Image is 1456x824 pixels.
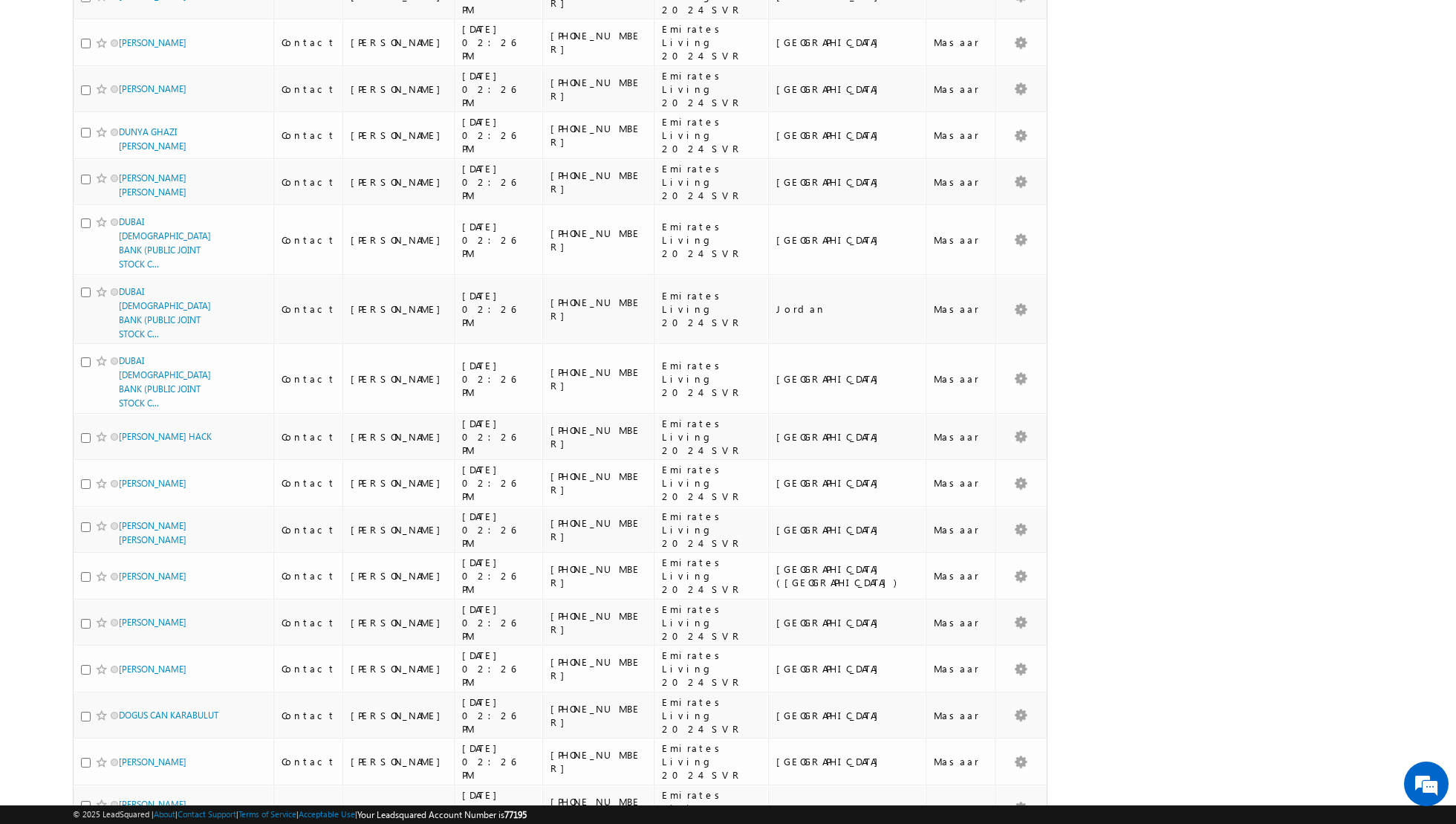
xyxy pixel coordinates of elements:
[119,431,212,442] a: [PERSON_NAME] HACK
[550,366,647,392] div: [PHONE_NUMBER]
[119,216,211,270] a: DUBAI [DEMOGRAPHIC_DATA] BANK (PUBLIC JOINT STOCK C...
[119,571,186,582] a: [PERSON_NAME]
[351,372,448,386] div: [PERSON_NAME]
[934,616,988,629] div: Masaar
[550,609,647,636] div: [PHONE_NUMBER]
[504,809,527,820] span: 77195
[662,649,761,689] div: Emirates Living 2024 SVR
[282,523,336,536] div: Contact
[462,556,536,596] div: [DATE] 02:26 PM
[119,520,186,545] a: [PERSON_NAME] [PERSON_NAME]
[351,82,448,96] div: [PERSON_NAME]
[119,83,186,94] a: [PERSON_NAME]
[282,755,336,768] div: Contact
[462,463,536,503] div: [DATE] 02:26 PM
[550,748,647,775] div: [PHONE_NUMBER]
[462,22,536,62] div: [DATE] 02:26 PM
[662,742,761,782] div: Emirates Living 2024 SVR
[462,220,536,260] div: [DATE] 02:26 PM
[462,603,536,643] div: [DATE] 02:26 PM
[351,755,448,768] div: [PERSON_NAME]
[550,470,647,496] div: [PHONE_NUMBER]
[462,417,536,457] div: [DATE] 02:26 PM
[662,417,761,457] div: Emirates Living 2024 SVR
[776,476,918,490] div: [GEOGRAPHIC_DATA]
[351,302,448,316] div: [PERSON_NAME]
[462,649,536,689] div: [DATE] 02:26 PM
[776,233,918,247] div: [GEOGRAPHIC_DATA]
[776,616,918,629] div: [GEOGRAPHIC_DATA]
[934,755,988,768] div: Masaar
[462,510,536,550] div: [DATE] 02:26 PM
[282,662,336,675] div: Contact
[351,662,448,675] div: [PERSON_NAME]
[119,37,186,48] a: [PERSON_NAME]
[776,36,918,49] div: [GEOGRAPHIC_DATA]
[550,516,647,543] div: [PHONE_NUMBER]
[282,129,336,142] div: Contact
[282,175,336,189] div: Contact
[934,302,988,316] div: Masaar
[282,233,336,247] div: Contact
[662,69,761,109] div: Emirates Living 2024 SVR
[282,36,336,49] div: Contact
[119,710,218,721] a: DOGUS CAN KARABULUT
[934,662,988,675] div: Masaar
[351,129,448,142] div: [PERSON_NAME]
[934,569,988,583] div: Masaar
[550,424,647,450] div: [PHONE_NUMBER]
[776,562,918,589] div: [GEOGRAPHIC_DATA] ([GEOGRAPHIC_DATA])
[119,799,186,824] a: [PERSON_NAME] HADOUR
[662,162,761,202] div: Emirates Living 2024 SVR
[776,430,918,444] div: [GEOGRAPHIC_DATA]
[776,372,918,386] div: [GEOGRAPHIC_DATA]
[282,709,336,722] div: Contact
[776,129,918,142] div: [GEOGRAPHIC_DATA]
[119,617,186,628] a: [PERSON_NAME]
[550,29,647,56] div: [PHONE_NUMBER]
[351,569,448,583] div: [PERSON_NAME]
[934,36,988,49] div: Masaar
[776,175,918,189] div: [GEOGRAPHIC_DATA]
[119,478,186,489] a: [PERSON_NAME]
[550,122,647,149] div: [PHONE_NUMBER]
[119,664,186,675] a: [PERSON_NAME]
[776,709,918,722] div: [GEOGRAPHIC_DATA]
[351,523,448,536] div: [PERSON_NAME]
[282,802,336,815] div: Contact
[550,795,647,822] div: [PHONE_NUMBER]
[282,569,336,583] div: Contact
[934,476,988,490] div: Masaar
[282,430,336,444] div: Contact
[934,175,988,189] div: Masaar
[119,126,186,152] a: DUNYA GHAZI [PERSON_NAME]
[934,129,988,142] div: Masaar
[77,78,250,97] div: Chat with us now
[351,36,448,49] div: [PERSON_NAME]
[351,476,448,490] div: [PERSON_NAME]
[351,709,448,722] div: [PERSON_NAME]
[662,463,761,503] div: Emirates Living 2024 SVR
[462,359,536,399] div: [DATE] 02:26 PM
[934,709,988,722] div: Masaar
[351,233,448,247] div: [PERSON_NAME]
[462,69,536,109] div: [DATE] 02:26 PM
[662,603,761,643] div: Emirates Living 2024 SVR
[550,227,647,253] div: [PHONE_NUMBER]
[934,233,988,247] div: Masaar
[282,616,336,629] div: Contact
[662,22,761,62] div: Emirates Living 2024 SVR
[351,802,448,815] div: [PERSON_NAME]
[25,78,62,97] img: d_60004797649_company_0_60004797649
[662,510,761,550] div: Emirates Living 2024 SVR
[119,355,211,409] a: DUBAI [DEMOGRAPHIC_DATA] BANK (PUBLIC JOINT STOCK C...
[776,802,918,815] div: [GEOGRAPHIC_DATA]
[351,616,448,629] div: [PERSON_NAME]
[351,175,448,189] div: [PERSON_NAME]
[238,809,296,819] a: Terms of Service
[550,562,647,589] div: [PHONE_NUMBER]
[934,523,988,536] div: Masaar
[462,162,536,202] div: [DATE] 02:26 PM
[282,302,336,316] div: Contact
[776,523,918,536] div: [GEOGRAPHIC_DATA]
